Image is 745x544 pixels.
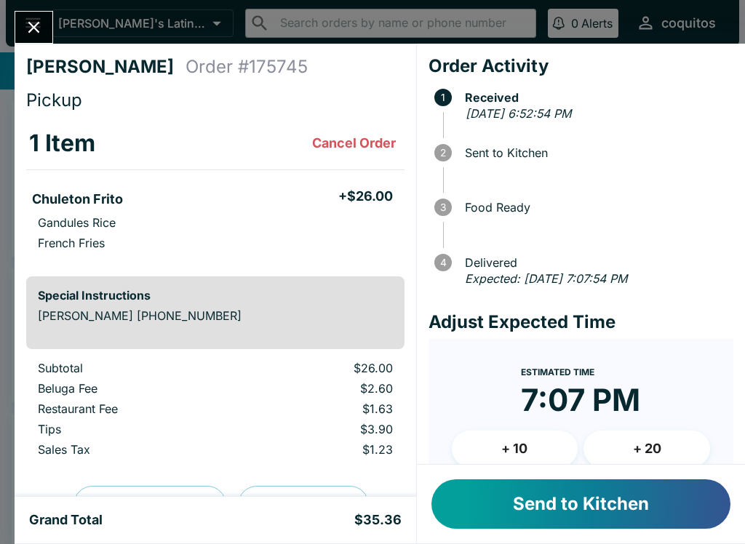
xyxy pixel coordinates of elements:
[38,236,105,250] p: French Fries
[251,442,393,457] p: $1.23
[452,431,578,467] button: + 10
[251,422,393,436] p: $3.90
[583,431,710,467] button: + 20
[458,256,733,269] span: Delivered
[32,191,123,208] h5: Chuleton Frito
[26,117,405,265] table: orders table
[38,308,393,323] p: [PERSON_NAME] [PHONE_NUMBER]
[238,486,369,524] button: Print Receipt
[439,257,446,268] text: 4
[251,381,393,396] p: $2.60
[186,56,308,78] h4: Order # 175745
[38,422,228,436] p: Tips
[38,442,228,457] p: Sales Tax
[251,361,393,375] p: $26.00
[466,106,571,121] em: [DATE] 6:52:54 PM
[306,129,402,158] button: Cancel Order
[465,271,627,286] em: Expected: [DATE] 7:07:54 PM
[354,511,402,529] h5: $35.36
[458,91,733,104] span: Received
[38,361,228,375] p: Subtotal
[29,129,95,158] h3: 1 Item
[440,147,446,159] text: 2
[458,201,733,214] span: Food Ready
[521,381,640,419] time: 7:07 PM
[521,367,594,377] span: Estimated Time
[431,479,730,529] button: Send to Kitchen
[26,56,186,78] h4: [PERSON_NAME]
[338,188,393,205] h5: + $26.00
[26,89,82,111] span: Pickup
[429,311,733,333] h4: Adjust Expected Time
[251,401,393,416] p: $1.63
[441,92,445,103] text: 1
[38,288,393,303] h6: Special Instructions
[38,215,116,230] p: Gandules Rice
[440,201,446,213] text: 3
[458,146,733,159] span: Sent to Kitchen
[38,401,228,416] p: Restaurant Fee
[38,381,228,396] p: Beluga Fee
[29,511,103,529] h5: Grand Total
[26,361,405,463] table: orders table
[73,486,226,524] button: Preview Receipt
[15,12,52,43] button: Close
[429,55,733,77] h4: Order Activity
